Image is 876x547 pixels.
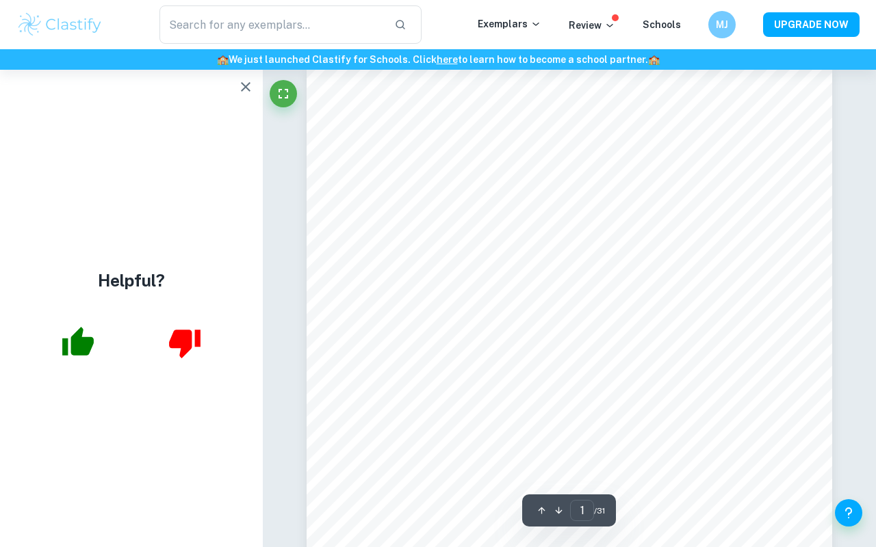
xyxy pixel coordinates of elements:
span: 🏫 [217,54,229,65]
h4: Helpful? [98,268,165,293]
h6: We just launched Clastify for Schools. Click to learn how to become a school partner. [3,52,873,67]
span: 🏫 [648,54,660,65]
button: UPGRADE NOW [763,12,860,37]
img: Clastify logo [16,11,103,38]
span: / 31 [594,505,605,517]
h6: MJ [714,17,730,32]
button: MJ [708,11,736,38]
p: Exemplars [478,16,541,31]
button: Fullscreen [270,80,297,107]
button: Help and Feedback [835,499,862,526]
a: here [437,54,458,65]
input: Search for any exemplars... [159,5,383,44]
a: Schools [643,19,681,30]
p: Review [569,18,615,33]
